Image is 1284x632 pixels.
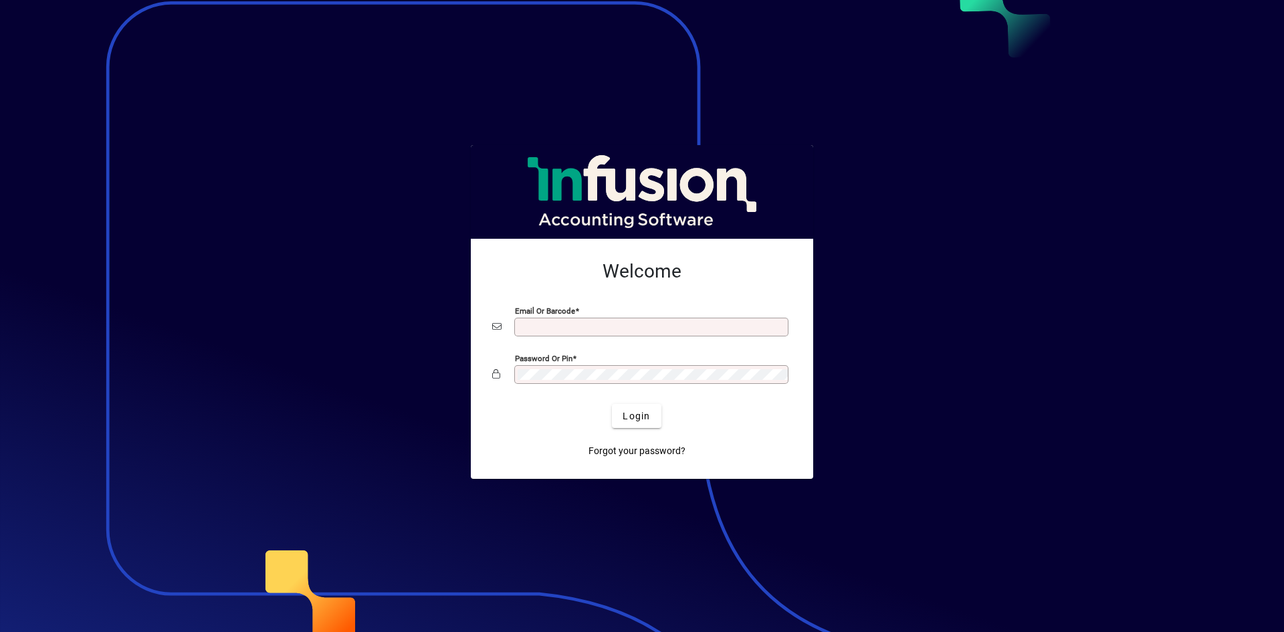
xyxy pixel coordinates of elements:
[515,306,575,316] mat-label: Email or Barcode
[623,409,650,423] span: Login
[612,404,661,428] button: Login
[492,260,792,283] h2: Welcome
[583,439,691,463] a: Forgot your password?
[515,354,572,363] mat-label: Password or Pin
[588,444,685,458] span: Forgot your password?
